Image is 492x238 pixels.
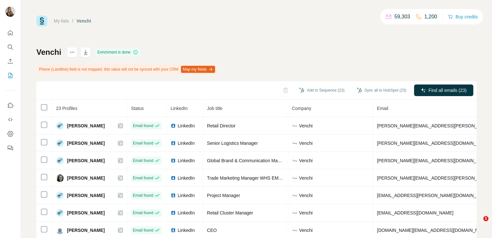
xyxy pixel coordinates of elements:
[77,18,91,24] div: Venchi
[292,228,297,233] img: company-logo
[171,175,176,181] img: LinkedIn logo
[67,175,105,181] span: [PERSON_NAME]
[207,158,289,163] span: Global Brand & Communication Manager
[133,227,153,233] span: Email found
[295,85,349,95] button: Add to Sequence (23)
[5,55,15,67] button: Enrich CSV
[292,158,297,163] img: company-logo
[352,85,411,95] button: Sync all to HubSpot (23)
[377,228,489,233] span: [DOMAIN_NAME][EMAIL_ADDRESS][DOMAIN_NAME]
[5,142,15,154] button: Feedback
[133,210,153,216] span: Email found
[292,175,297,181] img: company-logo
[207,106,222,111] span: Job title
[67,192,105,199] span: [PERSON_NAME]
[5,41,15,53] button: Search
[470,216,486,232] iframe: Intercom live chat
[5,27,15,39] button: Quick start
[299,123,313,129] span: Venchi
[171,123,176,128] img: LinkedIn logo
[207,123,236,128] span: Retail Director
[299,140,313,146] span: Venchi
[5,6,15,17] img: Avatar
[36,15,47,26] img: Surfe Logo
[178,227,195,233] span: LinkedIn
[56,226,64,234] img: Avatar
[178,140,195,146] span: LinkedIn
[207,228,217,233] span: CEO
[178,123,195,129] span: LinkedIn
[5,114,15,125] button: Use Surfe API
[56,122,64,130] img: Avatar
[178,192,195,199] span: LinkedIn
[292,210,297,215] img: company-logo
[414,84,473,96] button: Find all emails (23)
[448,12,478,21] button: Buy credits
[394,13,410,21] p: 59,303
[133,158,153,164] span: Email found
[377,210,453,215] span: [EMAIL_ADDRESS][DOMAIN_NAME]
[292,193,297,198] img: company-logo
[299,210,313,216] span: Venchi
[56,139,64,147] img: Avatar
[171,106,188,111] span: LinkedIn
[377,193,490,198] span: [EMAIL_ADDRESS][PERSON_NAME][DOMAIN_NAME]
[36,47,61,57] h1: Venchi
[207,175,285,181] span: Trade Marketing Manager WHS EMEA
[133,140,153,146] span: Email found
[67,47,77,57] button: actions
[171,193,176,198] img: LinkedIn logo
[178,210,195,216] span: LinkedIn
[292,123,297,128] img: company-logo
[67,227,105,233] span: [PERSON_NAME]
[377,106,388,111] span: Email
[56,106,77,111] span: 23 Profiles
[207,210,253,215] span: Retail Cluster Manager
[56,209,64,217] img: Avatar
[72,18,73,24] li: /
[5,70,15,81] button: My lists
[171,228,176,233] img: LinkedIn logo
[181,66,215,73] button: Map my fields
[133,123,153,129] span: Email found
[299,227,313,233] span: Venchi
[5,128,15,140] button: Dashboard
[483,216,488,221] span: 1
[5,100,15,111] button: Use Surfe on LinkedIn
[67,123,105,129] span: [PERSON_NAME]
[133,193,153,198] span: Email found
[171,141,176,146] img: LinkedIn logo
[292,141,297,146] img: company-logo
[178,157,195,164] span: LinkedIn
[56,157,64,164] img: Avatar
[207,141,258,146] span: Senior Logistics Manager
[377,141,490,146] span: [PERSON_NAME][EMAIL_ADDRESS][DOMAIN_NAME]
[292,106,311,111] span: Company
[299,192,313,199] span: Venchi
[67,210,105,216] span: [PERSON_NAME]
[133,175,153,181] span: Email found
[67,140,105,146] span: [PERSON_NAME]
[95,48,140,56] div: Enrichment is done
[429,87,467,94] span: Find all emails (23)
[377,158,490,163] span: [PERSON_NAME][EMAIL_ADDRESS][DOMAIN_NAME]
[56,192,64,199] img: Avatar
[299,157,313,164] span: Venchi
[36,64,216,75] div: Phone (Landline) field is not mapped, this value will not be synced with your CRM
[67,157,105,164] span: [PERSON_NAME]
[131,106,144,111] span: Status
[54,18,69,24] a: My lists
[171,210,176,215] img: LinkedIn logo
[424,13,437,21] p: 1,200
[207,193,240,198] span: Project Manager
[171,158,176,163] img: LinkedIn logo
[56,174,64,182] img: Avatar
[178,175,195,181] span: LinkedIn
[299,175,313,181] span: Venchi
